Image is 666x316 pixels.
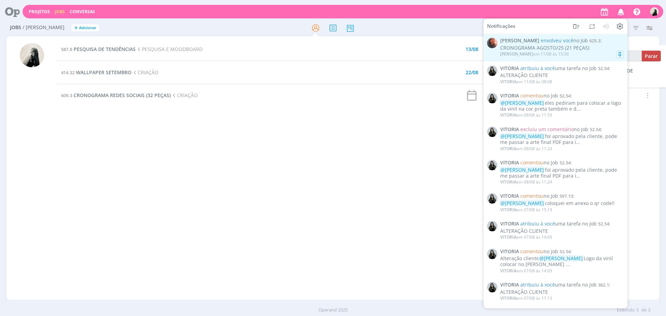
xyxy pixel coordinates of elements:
img: V [487,160,497,170]
div: ALTERAÇÃO CLIENTE [500,228,624,234]
span: comentou [520,193,544,199]
span: Exibindo [617,307,635,314]
a: Jobs [55,9,65,15]
span: 3 [648,307,650,314]
span: no Job [520,248,558,254]
a: 609.3CRONOGRAMA REDES SOCIAIS (32 PEÇAS) [61,92,171,99]
span: 597.13 [560,193,573,199]
a: Conversas [70,9,95,15]
img: V [487,93,497,103]
span: @[PERSON_NAME] [501,100,544,106]
img: C [487,38,497,48]
span: excluiu um comentário [520,126,574,132]
span: envolveu você [541,37,573,44]
img: V [487,65,497,76]
span: VITORIA [500,126,519,132]
span: de [641,307,647,314]
a: 587.8PESQUISA DE TENDÊNCIAS [61,46,136,52]
span: CRIAÇÃO [131,69,159,76]
span: : [500,93,624,99]
span: VITORIA [500,160,519,166]
div: CRONOGRAMA AGOSTO/25 (21 PEÇAS) [500,45,624,51]
div: 22/08 [466,70,478,75]
span: 52.54 [598,65,609,71]
div: Alteração cliente Logo da vinil colocar no [PERSON_NAME] ... [500,256,624,267]
span: : [500,160,624,166]
button: R [650,6,659,18]
span: Jobs [10,25,21,31]
span: no Job [520,159,558,166]
img: V [487,221,497,231]
span: VITORIA [500,295,516,301]
span: comentou [520,248,544,254]
a: Projetos [29,9,50,15]
span: @[PERSON_NAME] [501,166,544,173]
span: comentou [520,92,544,99]
span: : [500,38,624,44]
span: VITORIA [500,112,516,118]
div: coloquei em anexo o qr code!! [500,200,624,206]
span: uma tarefa no Job [520,65,597,71]
span: VITORIA [500,282,519,288]
div: foi aprovado pela cliente, pode me passar a arte final PDF para i... [500,167,624,179]
span: PESQUISA E MOODBOARD [136,46,203,52]
span: @[PERSON_NAME] [539,255,583,262]
span: no Job [541,37,588,44]
div: em 07/08 às 14:09 [500,235,552,240]
button: Jobs [53,9,67,15]
span: 52.54 [598,221,609,227]
span: @[PERSON_NAME] [501,200,544,206]
img: V [487,248,497,259]
span: comentou [520,159,544,166]
span: no Job [520,193,558,199]
span: VITORIA [500,193,519,199]
img: V [487,282,497,292]
span: [PERSON_NAME] [500,38,539,44]
span: @[PERSON_NAME] [501,133,544,139]
button: Conversas [68,9,97,15]
span: 625.3 [589,37,600,44]
div: em 07/08 às 14:09 [500,268,552,273]
div: eles pediram para colocar a logo da vinil na cor preta também e d... [500,100,624,112]
div: em 07/08 às 11:13 [500,296,552,301]
button: Projetos [27,9,52,15]
button: Parar [642,51,661,61]
span: VITORIA [500,79,516,85]
div: em 11/08 às 08:08 [500,79,552,84]
span: 52.54 [560,248,571,254]
span: VITORIA [500,221,519,227]
span: WALLPAPER SETEMBRO [76,69,131,76]
div: em 07/08 às 15:19 [500,207,552,212]
span: atribuiu à você [520,65,555,71]
span: + [74,24,78,32]
span: 52.54 [590,126,601,132]
span: VITORIA [500,267,516,273]
span: 414.32 [61,69,75,76]
span: VITORIA [500,234,516,240]
span: atribuiu à você [520,220,555,227]
span: : [500,65,624,71]
div: em 11/08 às 15:36 [500,52,569,57]
span: atribuiu à você [520,281,555,288]
span: Adicionar [79,26,96,30]
span: VITORIA [500,93,519,99]
span: CRONOGRAMA REDES SOCIAIS (32 PEÇAS) [74,92,171,99]
div: em 08/08 às 11:24 [500,146,552,151]
span: 5 [636,307,639,314]
span: PESQUISA DE TENDÊNCIAS [74,46,136,52]
span: / [PERSON_NAME] [23,25,65,31]
span: 52.54 [560,160,571,166]
img: R [20,43,44,67]
span: Parar [645,53,658,59]
span: no Job [520,92,558,99]
span: no Job [520,126,588,132]
span: VITORIA [500,207,516,213]
span: : [500,221,624,227]
span: : [500,193,624,199]
span: VITORIA [500,179,516,185]
span: VITORIA [500,65,519,71]
div: em 08/08 às 11:24 [500,180,552,185]
span: : [500,282,624,288]
div: ALTERAÇÃO CLIENTE [500,289,624,295]
div: foi aprovado pela cliente, pode me passar a arte final PDF para i... [500,134,624,145]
